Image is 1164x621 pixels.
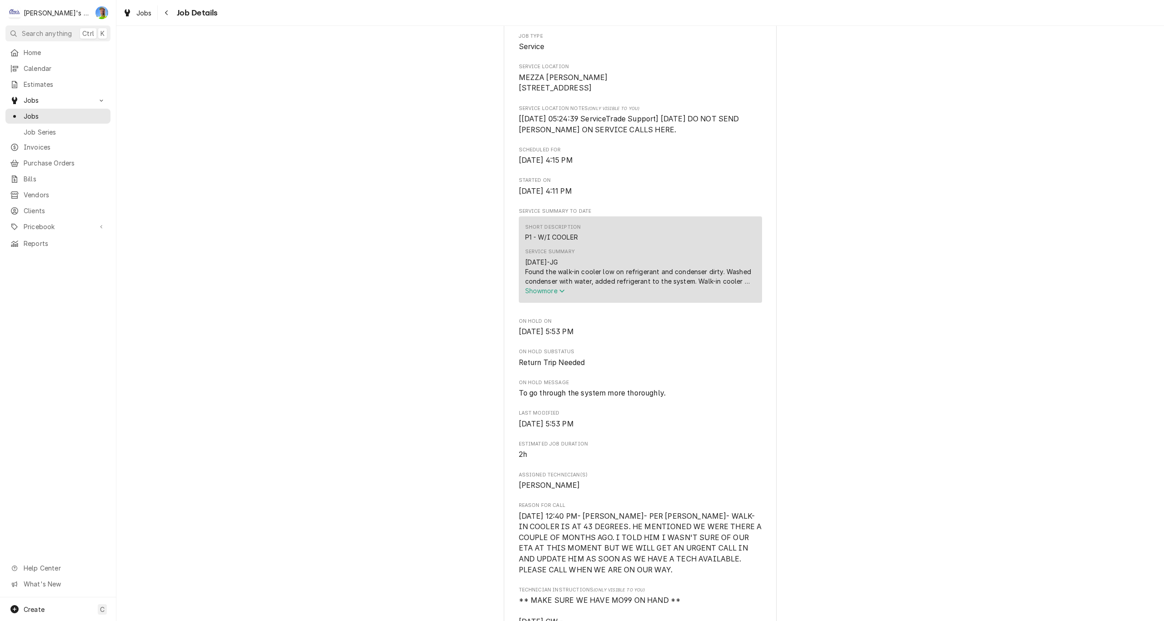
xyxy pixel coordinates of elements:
[95,6,108,19] div: Greg Austin's Avatar
[519,42,545,51] span: Service
[519,146,762,166] div: Scheduled For
[519,63,762,94] div: Service Location
[519,186,762,197] span: Started On
[519,511,762,576] span: Reason For Call
[519,512,764,574] span: [DATE] 12:40 PM- [PERSON_NAME]- PER [PERSON_NAME]- WALK-IN COOLER IS AT 43 DEGREES. HE MENTIONED ...
[24,8,90,18] div: [PERSON_NAME]'s Refrigeration
[24,142,106,152] span: Invoices
[24,222,92,231] span: Pricebook
[24,127,106,137] span: Job Series
[22,29,72,38] span: Search anything
[519,450,527,459] span: 2h
[5,171,110,186] a: Bills
[5,236,110,251] a: Reports
[519,388,762,399] span: On Hold Message
[519,327,574,336] span: [DATE] 5:53 PM
[24,95,92,105] span: Jobs
[5,187,110,202] a: Vendors
[519,410,762,429] div: Last Modified
[519,72,762,94] span: Service Location
[119,5,156,20] a: Jobs
[519,105,762,135] div: [object Object]
[519,357,762,368] span: On Hold SubStatus
[24,563,105,573] span: Help Center
[100,29,105,38] span: K
[525,232,578,242] div: P1 - W/I COOLER
[525,224,581,231] div: Short Description
[5,25,110,41] button: Search anythingCtrlK
[24,190,106,200] span: Vendors
[8,6,21,19] div: C
[519,156,573,165] span: [DATE] 4:15 PM
[519,449,762,460] span: Estimated Job Duration
[24,174,106,184] span: Bills
[5,155,110,170] a: Purchase Orders
[519,379,762,399] div: On Hold Message
[24,48,106,57] span: Home
[519,318,762,337] div: On Hold On
[519,586,762,594] span: Technician Instructions
[519,502,762,509] span: Reason For Call
[519,208,762,307] div: Service Summary To Date
[519,208,762,215] span: Service Summary To Date
[24,206,106,215] span: Clients
[519,410,762,417] span: Last Modified
[588,106,639,111] span: (Only Visible to You)
[519,187,572,195] span: [DATE] 4:11 PM
[82,29,94,38] span: Ctrl
[8,6,21,19] div: Clay's Refrigeration's Avatar
[519,33,762,40] span: Job Type
[525,287,565,295] span: Show more
[5,93,110,108] a: Go to Jobs
[519,348,762,368] div: On Hold SubStatus
[519,41,762,52] span: Job Type
[24,606,45,613] span: Create
[5,140,110,155] a: Invoices
[24,239,106,248] span: Reports
[519,419,762,430] span: Last Modified
[593,587,645,592] span: (Only Visible to You)
[519,177,762,196] div: Started On
[5,219,110,234] a: Go to Pricebook
[519,348,762,356] span: On Hold SubStatus
[519,63,762,70] span: Service Location
[160,5,174,20] button: Navigate back
[519,471,762,479] span: Assigned Technician(s)
[24,80,106,89] span: Estimates
[519,471,762,491] div: Assigned Technician(s)
[24,158,106,168] span: Purchase Orders
[525,286,756,295] button: Showmore
[525,257,756,286] div: [DATE]-JG Found the walk-in cooler low on refrigerant and condenser dirty. Washed condenser with ...
[24,64,106,73] span: Calendar
[519,318,762,325] span: On Hold On
[519,73,608,93] span: MEZZA [PERSON_NAME] [STREET_ADDRESS]
[174,7,218,19] span: Job Details
[519,379,762,386] span: On Hold Message
[519,480,762,491] span: Assigned Technician(s)
[519,216,762,306] div: Service Summary
[136,8,152,18] span: Jobs
[5,61,110,76] a: Calendar
[5,561,110,576] a: Go to Help Center
[519,441,762,460] div: Estimated Job Duration
[24,579,105,589] span: What's New
[24,111,106,121] span: Jobs
[525,248,575,255] div: Service Summary
[519,114,762,135] span: [object Object]
[95,6,108,19] div: GA
[519,105,762,112] span: Service Location Notes
[5,125,110,140] a: Job Series
[519,146,762,154] span: Scheduled For
[5,203,110,218] a: Clients
[5,45,110,60] a: Home
[5,77,110,92] a: Estimates
[519,481,580,490] span: [PERSON_NAME]
[519,326,762,337] span: On Hold On
[519,420,574,428] span: [DATE] 5:53 PM
[519,177,762,184] span: Started On
[519,33,762,52] div: Job Type
[100,605,105,614] span: C
[5,109,110,124] a: Jobs
[519,502,762,575] div: Reason For Call
[519,358,585,367] span: Return Trip Needed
